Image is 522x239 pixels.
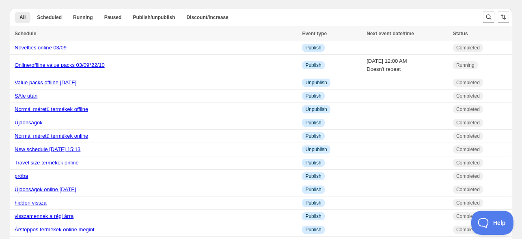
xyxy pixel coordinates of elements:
span: Paused [104,14,122,21]
span: Completed [456,226,480,233]
span: Publish [305,213,321,220]
a: Online/offline value packs 03/09*22/10 [15,62,105,68]
span: Completed [456,133,480,139]
span: Event type [302,31,327,36]
a: visszamennek a régi árra [15,213,73,219]
span: Publish [305,226,321,233]
span: Publish/unpublish [133,14,175,21]
span: Completed [456,160,480,166]
a: SAle után [15,93,37,99]
a: Travel size termékek online [15,160,79,166]
button: Search and filter results [483,11,494,23]
a: próba [15,173,28,179]
span: Completed [456,79,480,86]
span: Schedule [15,31,36,36]
span: Completed [456,213,480,220]
span: Running [73,14,93,21]
span: Completed [456,106,480,113]
a: hidden vissza [15,200,47,206]
span: Completed [456,119,480,126]
a: Normál méretű termékek online [15,133,88,139]
span: Publish [305,200,321,206]
span: Publish [305,45,321,51]
span: Publish [305,93,321,99]
span: Discount/increase [186,14,228,21]
a: Újdonságok online [DATE] [15,186,76,192]
span: Publish [305,119,321,126]
span: Unpublish [305,146,327,153]
span: Unpublish [305,79,327,86]
a: New schedule [DATE] 15:13 [15,146,80,152]
span: Completed [456,173,480,179]
span: Unpublish [305,106,327,113]
span: Publish [305,160,321,166]
span: Completed [456,93,480,99]
span: Publish [305,62,321,68]
td: [DATE] 12:00 AM Doesn't repeat [364,55,451,76]
span: Completed [456,146,480,153]
iframe: Toggle Customer Support [471,211,514,235]
span: All [19,14,26,21]
span: Publish [305,133,321,139]
span: Completed [456,200,480,206]
span: Next event date/time [367,31,414,36]
span: Status [453,31,468,36]
span: Scheduled [37,14,62,21]
button: Sort the results [498,11,509,23]
a: Normál méretű termékek offline [15,106,88,112]
span: Publish [305,186,321,193]
a: Novelties online 03/09 [15,45,67,51]
span: Running [456,62,475,68]
span: Publish [305,173,321,179]
span: Completed [456,45,480,51]
span: Completed [456,186,480,193]
a: Value packs offline [DATE] [15,79,76,85]
a: Újdonságok [15,119,43,126]
a: Árstoppos termékek online megint [15,226,95,233]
